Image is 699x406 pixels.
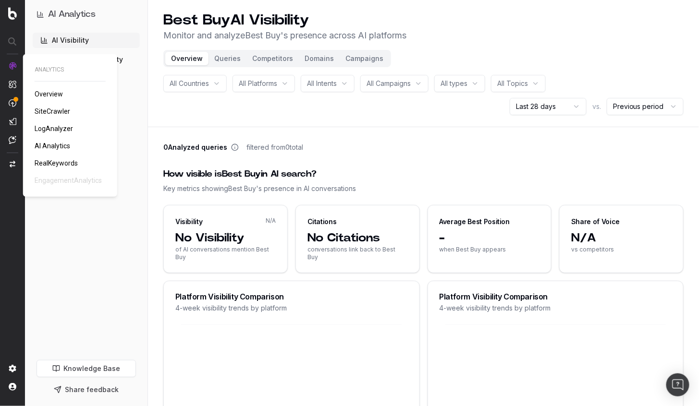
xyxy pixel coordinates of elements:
[9,365,16,372] img: Setting
[163,12,406,29] h1: Best Buy AI Visibility
[35,159,78,167] span: RealKeywords
[163,167,684,181] div: How visible is Best Buy in AI search?
[246,143,303,152] span: filtered from 0 total
[163,184,684,193] div: Key metrics showing Best Buy 's presence in AI conversations
[307,79,337,88] span: All Intents
[175,303,408,313] div: 4-week visibility trends by platform
[266,217,276,225] span: N/A
[175,217,203,227] div: Visibility
[37,381,136,398] button: Share feedback
[367,79,411,88] span: All Campaigns
[8,7,17,20] img: Botify logo
[165,52,208,65] button: Overview
[440,217,510,227] div: Average Best Position
[440,293,672,300] div: Platform Visibility Comparison
[35,142,70,150] span: AI Analytics
[666,373,689,396] div: Open Intercom Messenger
[35,107,70,115] span: SiteCrawler
[35,90,63,98] span: Overview
[307,217,337,227] div: Citations
[170,79,209,88] span: All Countries
[592,102,601,111] span: vs.
[571,246,672,253] span: vs competitors
[239,79,277,88] span: All Platforms
[163,143,227,152] span: 0 Analyzed queries
[307,230,408,246] span: No Citations
[497,79,528,88] span: All Topics
[35,107,74,116] a: SiteCrawler
[9,383,16,391] img: My account
[208,52,246,65] button: Queries
[35,158,82,168] a: RealKeywords
[9,118,16,125] img: Studio
[299,52,340,65] button: Domains
[10,161,15,167] img: Switch project
[175,246,276,261] span: of AI conversations mention Best Buy
[35,124,77,133] a: LogAnalyzer
[9,62,16,70] img: Analytics
[35,66,106,73] span: ANALYTICS
[35,141,74,151] a: AI Analytics
[163,29,406,42] p: Monitor and analyze Best Buy 's presence across AI platforms
[175,293,408,300] div: Platform Visibility Comparison
[440,230,540,246] span: -
[246,52,299,65] button: Competitors
[175,230,276,246] span: No Visibility
[35,89,67,99] a: Overview
[440,246,540,253] span: when Best Buy appears
[37,360,136,377] a: Knowledge Base
[571,230,672,246] span: N/A
[9,99,16,107] img: Activation
[9,136,16,144] img: Assist
[33,52,140,67] a: AI Live-Crawl Activity
[37,8,136,21] button: AI Analytics
[440,303,672,313] div: 4-week visibility trends by platform
[9,80,16,88] img: Intelligence
[35,125,73,132] span: LogAnalyzer
[571,217,620,227] div: Share of Voice
[33,33,140,48] a: AI Visibility
[340,52,389,65] button: Campaigns
[307,246,408,261] span: conversations link back to Best Buy
[48,8,96,21] h1: AI Analytics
